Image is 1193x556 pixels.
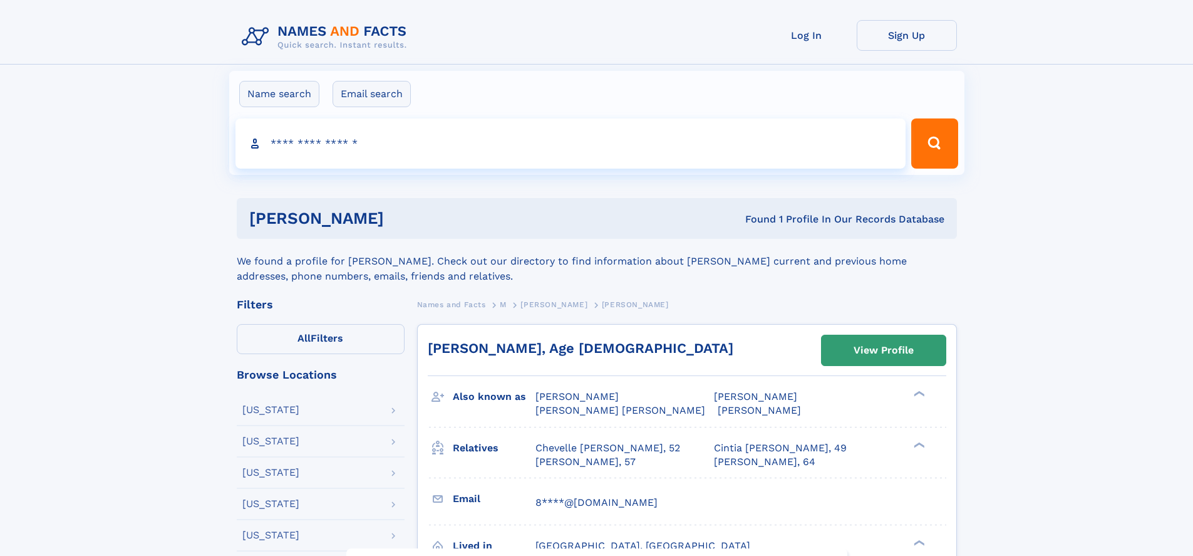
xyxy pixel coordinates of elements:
[854,336,914,365] div: View Profile
[237,239,957,284] div: We found a profile for [PERSON_NAME]. Check out our directory to find information about [PERSON_N...
[500,300,507,309] span: M
[822,335,946,365] a: View Profile
[333,81,411,107] label: Email search
[535,455,636,469] a: [PERSON_NAME], 57
[911,538,926,547] div: ❯
[297,332,311,344] span: All
[714,391,797,402] span: [PERSON_NAME]
[235,118,906,169] input: search input
[535,404,705,416] span: [PERSON_NAME] [PERSON_NAME]
[453,488,535,510] h3: Email
[428,340,733,356] a: [PERSON_NAME], Age [DEMOGRAPHIC_DATA]
[911,118,958,169] button: Search Button
[857,20,957,51] a: Sign Up
[453,438,535,459] h3: Relatives
[500,296,507,312] a: M
[602,300,669,309] span: [PERSON_NAME]
[249,211,565,226] h1: [PERSON_NAME]
[714,441,847,455] a: Cintia [PERSON_NAME], 49
[237,299,405,310] div: Filters
[239,81,319,107] label: Name search
[535,441,680,455] a: Chevelle [PERSON_NAME], 52
[757,20,857,51] a: Log In
[237,369,405,380] div: Browse Locations
[564,212,944,226] div: Found 1 Profile In Our Records Database
[237,20,417,54] img: Logo Names and Facts
[237,324,405,354] label: Filters
[911,441,926,449] div: ❯
[520,300,587,309] span: [PERSON_NAME]
[417,296,486,312] a: Names and Facts
[714,455,815,469] a: [PERSON_NAME], 64
[242,405,299,415] div: [US_STATE]
[242,468,299,478] div: [US_STATE]
[242,436,299,446] div: [US_STATE]
[453,386,535,407] h3: Also known as
[520,296,587,312] a: [PERSON_NAME]
[911,390,926,398] div: ❯
[718,404,801,416] span: [PERSON_NAME]
[535,540,750,552] span: [GEOGRAPHIC_DATA], [GEOGRAPHIC_DATA]
[242,499,299,509] div: [US_STATE]
[242,530,299,540] div: [US_STATE]
[535,391,619,402] span: [PERSON_NAME]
